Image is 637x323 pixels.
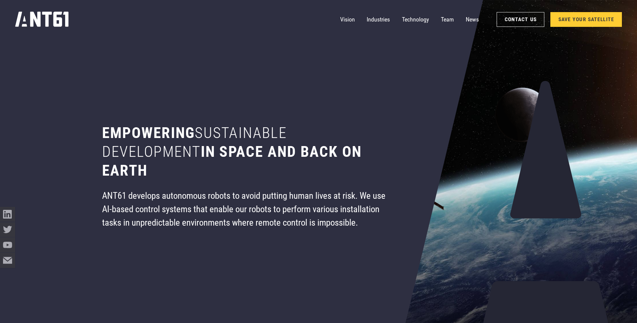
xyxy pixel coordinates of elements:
a: SAVE YOUR SATELLITE [550,12,622,27]
a: Team [441,12,454,27]
a: home [15,9,69,30]
h1: Empowering in space and back on earth [102,124,392,180]
a: Contact Us [497,12,544,27]
a: Industries [367,12,390,27]
a: Technology [402,12,429,27]
a: Vision [340,12,355,27]
a: News [466,12,479,27]
span: sustainable development [102,124,287,160]
div: ANT61 develops autonomous robots to avoid putting human lives at risk. We use AI-based control sy... [102,189,392,230]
